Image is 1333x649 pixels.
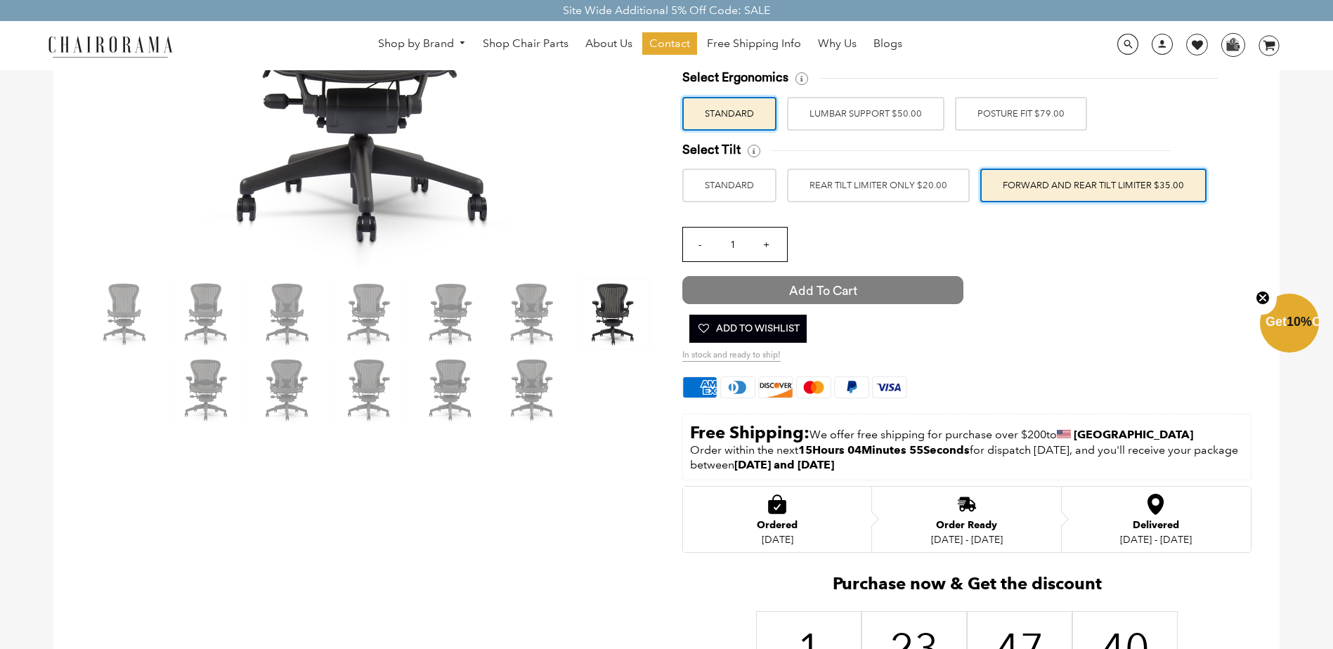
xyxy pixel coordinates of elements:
[809,428,1046,441] span: We offer free shipping for purchase over $200
[931,534,1003,545] div: [DATE] - [DATE]
[757,520,798,531] div: Ordered
[1120,534,1192,545] div: [DATE] - [DATE]
[334,355,405,425] img: Herman Miller Classic Aeron Chair | Black | Size C - chairorama
[689,315,807,343] button: Add To Wishlist
[483,37,568,51] span: Shop Chair Parts
[682,350,781,362] span: In stock and ready to ship!
[682,169,776,202] label: STANDARD
[240,32,1040,58] nav: DesktopNavigation
[683,228,717,261] input: -
[690,443,1244,473] p: Order within the next for dispatch [DATE], and you'll receive your package between
[334,279,405,349] img: Herman Miller Classic Aeron Chair | Black | Size C - chairorama
[1074,428,1193,441] strong: [GEOGRAPHIC_DATA]
[734,458,834,471] strong: [DATE] and [DATE]
[749,228,783,261] input: +
[1222,34,1244,55] img: WhatsApp_Image_2024-07-12_at_16.23.01.webp
[955,97,1087,131] label: POSTURE FIT $79.00
[690,421,1244,443] p: to
[682,97,776,131] label: STANDARD
[171,355,242,425] img: Herman Miller Classic Aeron Chair | Black | Size C - chairorama
[866,32,909,55] a: Blogs
[40,34,181,58] img: chairorama
[682,574,1251,601] h2: Purchase now & Get the discount
[1249,282,1277,315] button: Close teaser
[498,279,568,349] img: Herman Miller Classic Aeron Chair | Black | Size C - chairorama
[757,534,798,545] div: [DATE]
[696,315,800,343] span: Add To Wishlist
[1120,520,1192,531] div: Delivered
[253,279,323,349] img: Herman Miller Classic Aeron Chair | Black | Size C - chairorama
[931,520,1003,531] div: Order Ready
[798,443,970,457] span: 15Hours 04Minutes 55Seconds
[1266,315,1330,329] span: Get Off
[818,37,857,51] span: Why Us
[811,32,864,55] a: Why Us
[416,355,486,425] img: Herman Miller Classic Aeron Chair | Black | Size C - chairorama
[1287,315,1312,329] span: 10%
[787,169,970,202] label: REAR TILT LIMITER ONLY $20.00
[371,33,474,55] a: Shop by Brand
[700,32,808,55] a: Free Shipping Info
[416,279,486,349] img: Herman Miller Classic Aeron Chair | Black | Size C - chairorama
[707,37,801,51] span: Free Shipping Info
[873,37,902,51] span: Blogs
[585,37,632,51] span: About Us
[476,32,576,55] a: Shop Chair Parts
[980,169,1207,202] label: FORWARD AND REAR TILT LIMITER $35.00
[578,32,639,55] a: About Us
[682,142,741,158] span: Select Tilt
[171,279,242,349] img: Herman Miller Classic Aeron Chair | Black | Size C - chairorama
[90,279,160,349] img: Herman Miller Classic Aeron Chair | Black | Size C - chairorama
[579,279,649,349] img: Herman Miller Classic Aeron Chair | Black | Size C - chairorama
[498,355,568,425] img: Herman Miller Classic Aeron Chair | Black | Size C - chairorama
[253,355,323,425] img: Herman Miller Classic Aeron Chair | Black | Size C - chairorama
[642,32,697,55] a: Contact
[649,37,690,51] span: Contact
[690,422,809,442] strong: Free Shipping:
[682,276,963,304] span: Add to Cart
[682,276,1081,304] button: Add to Cart
[682,70,788,86] span: Select Ergonomics
[787,97,944,131] label: LUMBAR SUPPORT $50.00
[1260,295,1319,354] div: Get10%OffClose teaser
